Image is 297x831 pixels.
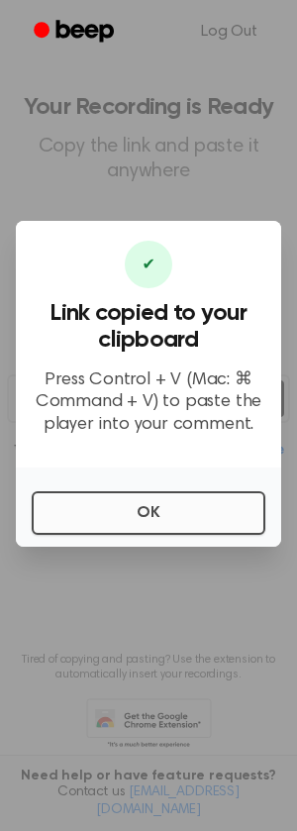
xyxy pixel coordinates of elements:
a: Beep [20,13,132,52]
a: Log Out [181,8,277,55]
div: ✔ [125,241,172,288]
h3: Link copied to your clipboard [32,300,265,354]
p: Press Control + V (Mac: ⌘ Command + V) to paste the player into your comment. [32,369,265,437]
button: OK [32,491,265,535]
